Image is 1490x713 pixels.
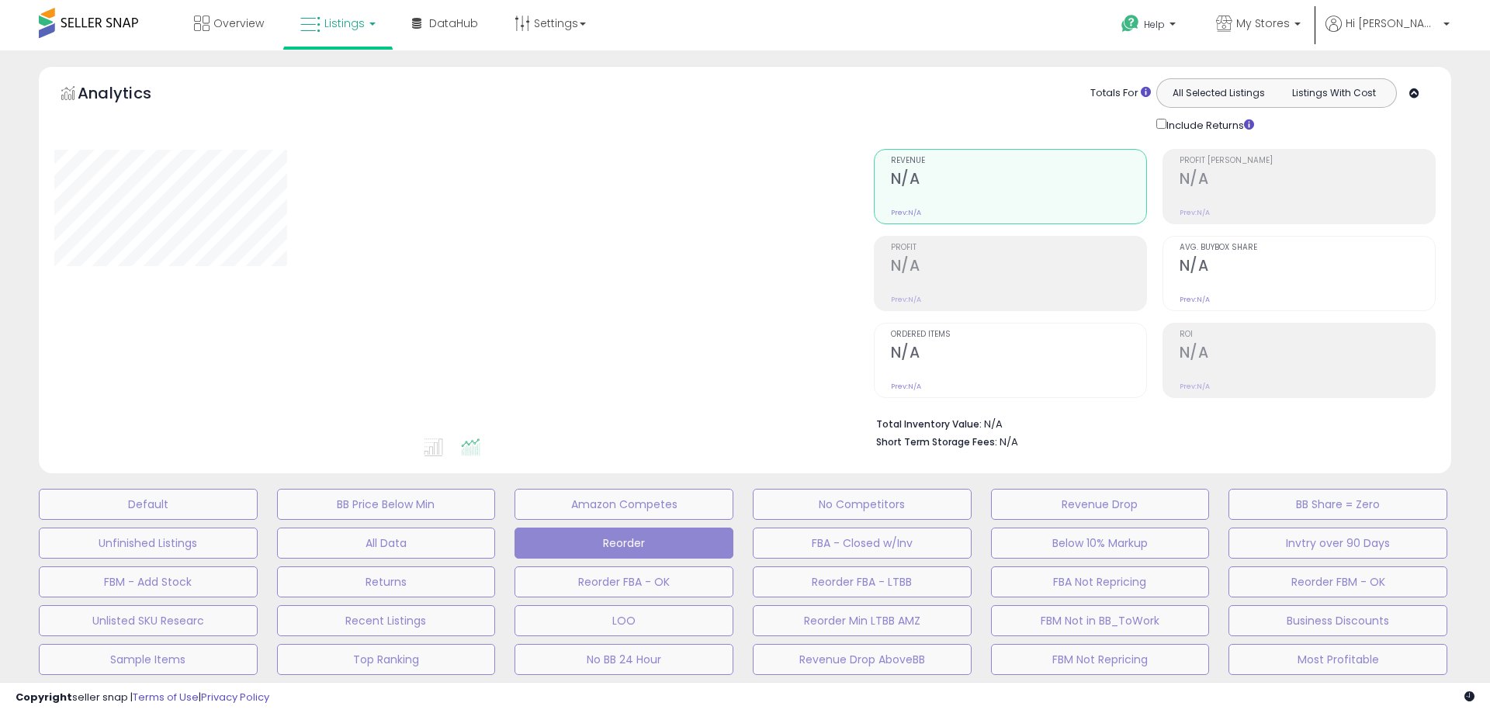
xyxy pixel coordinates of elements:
button: Below 10% Markup [991,528,1210,559]
span: N/A [1000,434,1018,449]
span: DataHub [429,16,478,31]
div: seller snap | | [16,691,269,705]
button: Reorder FBA - LTBB [753,566,972,597]
span: Avg. Buybox Share [1180,244,1435,252]
button: BB Price Below Min [277,489,496,520]
button: Default [39,489,258,520]
h2: N/A [891,170,1146,191]
button: Sample Items [39,644,258,675]
button: Most Profitable [1228,644,1447,675]
button: Business Discounts [1228,605,1447,636]
small: Prev: N/A [1180,295,1210,304]
button: Reorder Min LTBB AMZ [753,605,972,636]
button: Reorder FBA - OK [515,566,733,597]
button: No BB 24 Hour [515,644,733,675]
button: FBM Not in BB_ToWork [991,605,1210,636]
a: Help [1109,2,1191,50]
small: Prev: N/A [891,382,921,391]
button: Unlisted SKU Researc [39,605,258,636]
button: Unfinished Listings [39,528,258,559]
div: Totals For [1090,86,1151,101]
button: All Selected Listings [1161,83,1277,103]
button: FBM Not Repricing [991,644,1210,675]
button: Invtry over 90 Days [1228,528,1447,559]
button: Recent Listings [277,605,496,636]
a: Terms of Use [133,690,199,704]
button: LOO [515,605,733,636]
button: Listings With Cost [1276,83,1391,103]
a: Privacy Policy [201,690,269,704]
li: N/A [876,414,1424,432]
h2: N/A [1180,170,1435,191]
div: Include Returns [1145,116,1273,133]
button: Top Ranking [277,644,496,675]
button: Revenue Drop [991,489,1210,520]
b: Short Term Storage Fees: [876,435,997,448]
h2: N/A [891,344,1146,365]
small: Prev: N/A [891,208,921,217]
span: Hi [PERSON_NAME] [1346,16,1439,31]
button: FBA - Closed w/Inv [753,528,972,559]
button: Amazon Competes [515,489,733,520]
span: Help [1144,18,1165,31]
b: Total Inventory Value: [876,417,982,431]
span: My Stores [1236,16,1290,31]
span: Listings [324,16,365,31]
small: Prev: N/A [1180,208,1210,217]
small: Prev: N/A [1180,382,1210,391]
button: FBA Not Repricing [991,566,1210,597]
span: Revenue [891,157,1146,165]
button: BB Share = Zero [1228,489,1447,520]
small: Prev: N/A [891,295,921,304]
i: Get Help [1121,14,1140,33]
button: Reorder FBM - OK [1228,566,1447,597]
button: Revenue Drop AboveBB [753,644,972,675]
button: No Competitors [753,489,972,520]
button: FBM - Add Stock [39,566,258,597]
span: ROI [1180,331,1435,339]
h2: N/A [1180,344,1435,365]
h2: N/A [1180,257,1435,278]
span: Ordered Items [891,331,1146,339]
button: Returns [277,566,496,597]
span: Profit [PERSON_NAME] [1180,157,1435,165]
button: Reorder [515,528,733,559]
span: Overview [213,16,264,31]
button: All Data [277,528,496,559]
span: Profit [891,244,1146,252]
a: Hi [PERSON_NAME] [1325,16,1450,50]
strong: Copyright [16,690,72,704]
h2: N/A [891,257,1146,278]
h5: Analytics [78,82,182,108]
